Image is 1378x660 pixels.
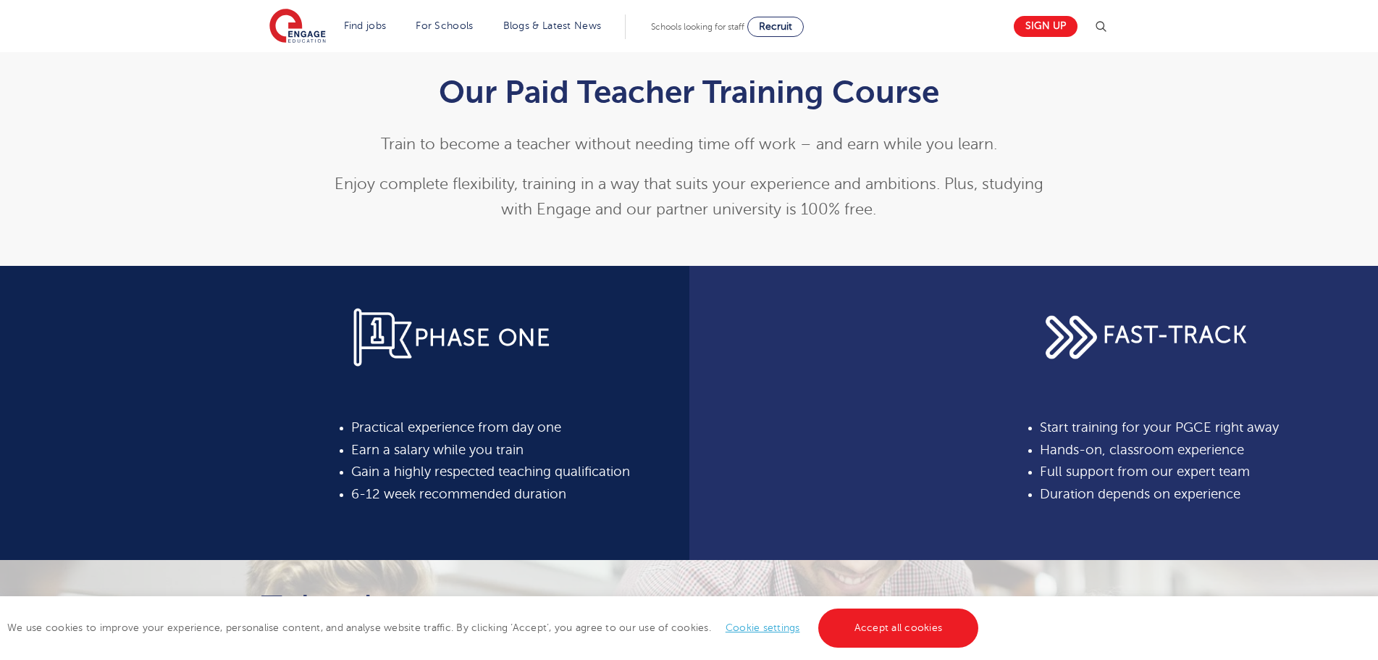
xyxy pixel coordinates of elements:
span: FAST-TRACK [1103,322,1247,348]
span: We use cookies to improve your experience, personalise content, and analyse website traffic. By c... [7,622,982,633]
a: For Schools [416,20,473,31]
a: Accept all cookies [818,609,979,648]
a: Find jobs [344,20,387,31]
a: Sign up [1014,16,1077,37]
h4: Take the next step [261,589,834,629]
span: Practical experience from day one [351,420,561,435]
a: Blogs & Latest News [503,20,602,31]
a: Recruit [747,17,804,37]
span: Earn a salary while you train [351,443,524,457]
span: Schools looking for staff [651,22,744,32]
span: Full support from our expert team [1040,464,1250,479]
span: PHASE ONE [414,325,551,351]
a: Cookie settings [726,622,800,633]
span: Train to become a teacher without needing time off work – and earn while you learn. [381,135,997,153]
span: 6-12 week recommended duration [351,487,566,501]
span: Recruit [759,21,792,32]
span: Gain a highly respected teaching qualification [351,464,630,479]
h1: Our Paid Teacher Training Course [334,74,1044,110]
span: Hands-on, classroom experience [1040,443,1244,457]
span: Start training for your PGCE right away [1040,420,1279,435]
span: Enjoy complete flexibility, training in a way that suits your experience and ambitions. Plus, stu... [335,175,1043,218]
span: Duration depends on experience [1040,487,1240,501]
img: Engage Education [269,9,326,45]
